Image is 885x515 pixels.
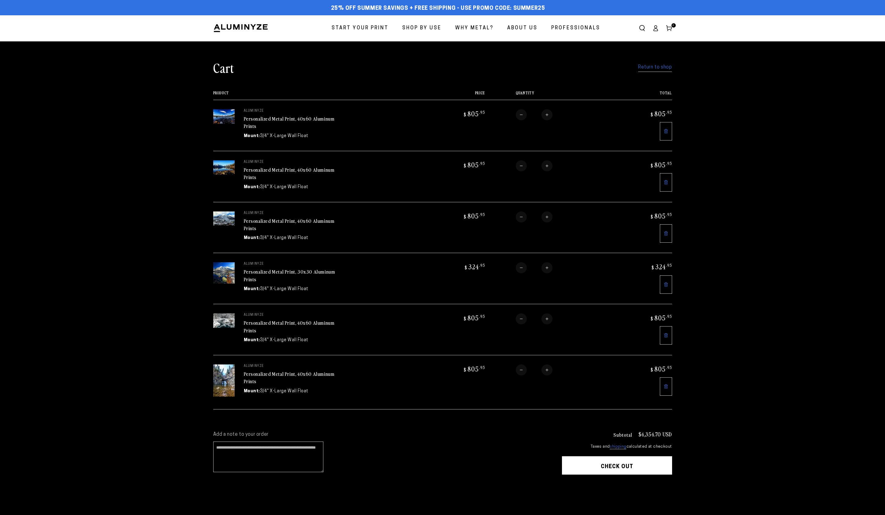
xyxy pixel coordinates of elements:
span: Start Your Print [332,24,389,33]
bdi: 805 [463,313,485,322]
bdi: 805 [463,160,485,169]
a: shipping [610,445,626,449]
th: Product [213,91,426,100]
bdi: 805 [463,109,485,118]
span: $ [651,111,653,118]
a: Return to shop [638,63,672,72]
input: Quantity for Personalized Metal Print, 40x60 Aluminum Prints [527,109,541,120]
a: Personalized Metal Print, 40x60 Aluminum Prints [244,166,335,181]
h1: Cart [213,60,234,76]
img: Aluminyze [213,24,268,33]
sup: .95 [666,314,672,319]
span: $ [464,111,467,118]
summary: Search our site [635,21,649,35]
dt: Mount: [244,235,260,241]
iframe: PayPal-paypal [562,487,672,500]
img: 40"x60" Rectangle White Matte Aluminyzed Photo [213,211,235,226]
p: aluminyze [244,364,336,368]
a: Start Your Print [327,20,393,36]
span: $ [651,214,653,220]
a: Remove 40"x60" Rectangle White Matte Aluminyzed Photo [660,122,672,140]
bdi: 324 [464,262,485,271]
a: Personalized Metal Print, 40x60 Aluminum Prints [244,370,335,385]
sup: .95 [479,212,485,217]
dd: 3/4" X-Large Wall Float [260,286,308,292]
a: Why Metal? [451,20,498,36]
small: Taxes and calculated at checkout [562,444,672,450]
a: Personalized Metal Print, 30x30 Aluminum Prints [244,268,335,283]
span: $ [651,162,653,169]
a: Remove 40"x60" Rectangle White Matte Aluminyzed Photo [660,173,672,192]
p: $4,354.70 USD [638,431,672,437]
span: 25% off Summer Savings + Free Shipping - Use Promo Code: SUMMER25 [331,5,545,12]
bdi: 805 [650,313,672,322]
th: Total [612,91,672,100]
img: 40"x60" Rectangle White Matte Aluminyzed Photo [213,313,235,328]
th: Price [426,91,485,100]
dd: 3/4" X-Large Wall Float [260,388,308,394]
a: Personalized Metal Print, 40x60 Aluminum Prints [244,319,335,334]
bdi: 805 [463,211,485,220]
sup: .95 [479,314,485,319]
span: About Us [507,24,537,33]
bdi: 805 [650,211,672,220]
a: Remove 40"x60" Rectangle White Matte Aluminyzed Photo [660,224,672,243]
input: Quantity for Personalized Metal Print, 40x60 Aluminum Prints [527,211,541,222]
span: $ [464,315,467,322]
p: aluminyze [244,109,336,113]
sup: .95 [479,110,485,115]
dt: Mount: [244,388,260,394]
sup: .95 [666,365,672,370]
img: 40"x60" Rectangle White Matte Aluminyzed Photo [213,364,235,397]
span: 6 [673,23,675,28]
p: aluminyze [244,313,336,317]
p: aluminyze [244,160,336,164]
a: Remove 40"x60" Rectangle White Matte Aluminyzed Photo [660,377,672,396]
sup: .95 [666,161,672,166]
a: Remove 30"x30" Square White Matte Aluminyzed Photo [660,275,672,294]
img: 40"x60" Rectangle White Matte Aluminyzed Photo [213,109,235,124]
dt: Mount: [244,337,260,343]
a: Personalized Metal Print, 40x60 Aluminum Prints [244,217,335,232]
span: $ [465,264,467,271]
span: Why Metal? [455,24,493,33]
label: Add a note to your order [213,431,550,438]
dt: Mount: [244,184,260,190]
a: Remove 40"x60" Rectangle White Matte Aluminyzed Photo [660,326,672,345]
img: 30"x30" Square White Matte Aluminyzed Photo [213,262,235,284]
sup: .95 [479,263,485,268]
bdi: 805 [650,160,672,169]
bdi: 805 [650,109,672,118]
span: $ [464,367,467,373]
a: Shop By Use [398,20,446,36]
p: aluminyze [244,262,336,266]
sup: .95 [479,161,485,166]
dt: Mount: [244,286,260,292]
img: 40"x60" Rectangle White Matte Aluminyzed Photo [213,160,235,175]
sup: .95 [666,212,672,217]
input: Quantity for Personalized Metal Print, 30x30 Aluminum Prints [527,262,541,273]
span: $ [652,264,654,271]
a: About Us [503,20,542,36]
span: $ [464,162,467,169]
dd: 3/4" X-Large Wall Float [260,184,308,190]
a: Professionals [547,20,605,36]
span: Professionals [551,24,600,33]
th: Quantity [485,91,612,100]
input: Quantity for Personalized Metal Print, 40x60 Aluminum Prints [527,160,541,171]
dd: 3/4" X-Large Wall Float [260,133,308,139]
h3: Subtotal [613,432,632,437]
span: $ [651,315,653,322]
button: Check out [562,456,672,475]
input: Quantity for Personalized Metal Print, 40x60 Aluminum Prints [527,364,541,375]
span: $ [651,367,653,373]
sup: .95 [479,365,485,370]
dt: Mount: [244,133,260,139]
p: aluminyze [244,211,336,215]
dd: 3/4" X-Large Wall Float [260,235,308,241]
span: Shop By Use [402,24,441,33]
sup: .95 [666,263,672,268]
input: Quantity for Personalized Metal Print, 40x60 Aluminum Prints [527,313,541,324]
dd: 3/4" X-Large Wall Float [260,337,308,343]
bdi: 805 [463,364,485,373]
